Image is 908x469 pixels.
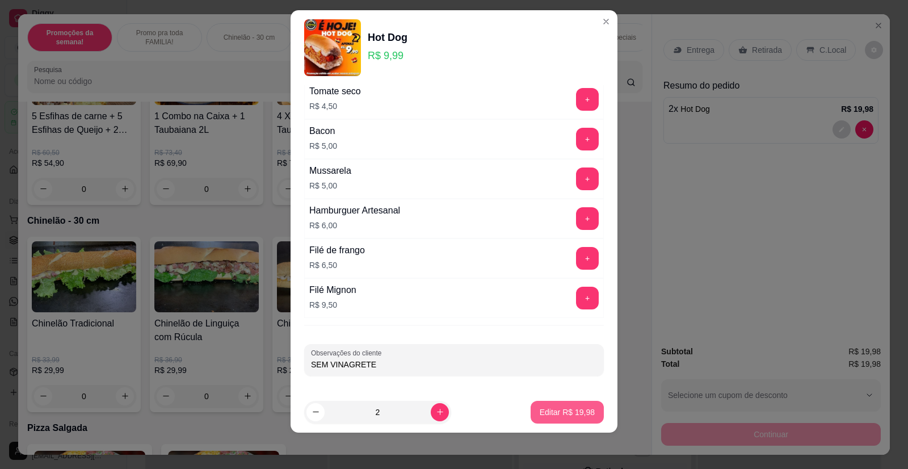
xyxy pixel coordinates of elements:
[304,19,361,76] img: product-image
[309,124,337,138] div: Bacon
[311,359,597,370] input: Observações do cliente
[309,283,356,297] div: Filé Mignon
[311,348,385,358] label: Observações do cliente
[309,244,365,257] div: Filé de frango
[368,48,407,64] p: R$ 9,99
[309,220,400,231] p: R$ 6,00
[540,407,595,418] p: Editar R$ 19,98
[368,30,407,45] div: Hot Dog
[431,403,449,421] button: increase-product-quantity
[597,12,615,31] button: Close
[576,247,599,270] button: add
[309,164,351,178] div: Mussarela
[309,259,365,271] p: R$ 6,50
[576,88,599,111] button: add
[309,180,351,191] p: R$ 5,00
[309,299,356,311] p: R$ 9,50
[309,204,400,217] div: Hamburguer Artesanal
[306,403,325,421] button: decrease-product-quantity
[576,167,599,190] button: add
[309,85,361,98] div: Tomate seco
[576,128,599,150] button: add
[576,287,599,309] button: add
[531,401,604,424] button: Editar R$ 19,98
[309,140,337,152] p: R$ 5,00
[576,207,599,230] button: add
[309,101,361,112] p: R$ 4,50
